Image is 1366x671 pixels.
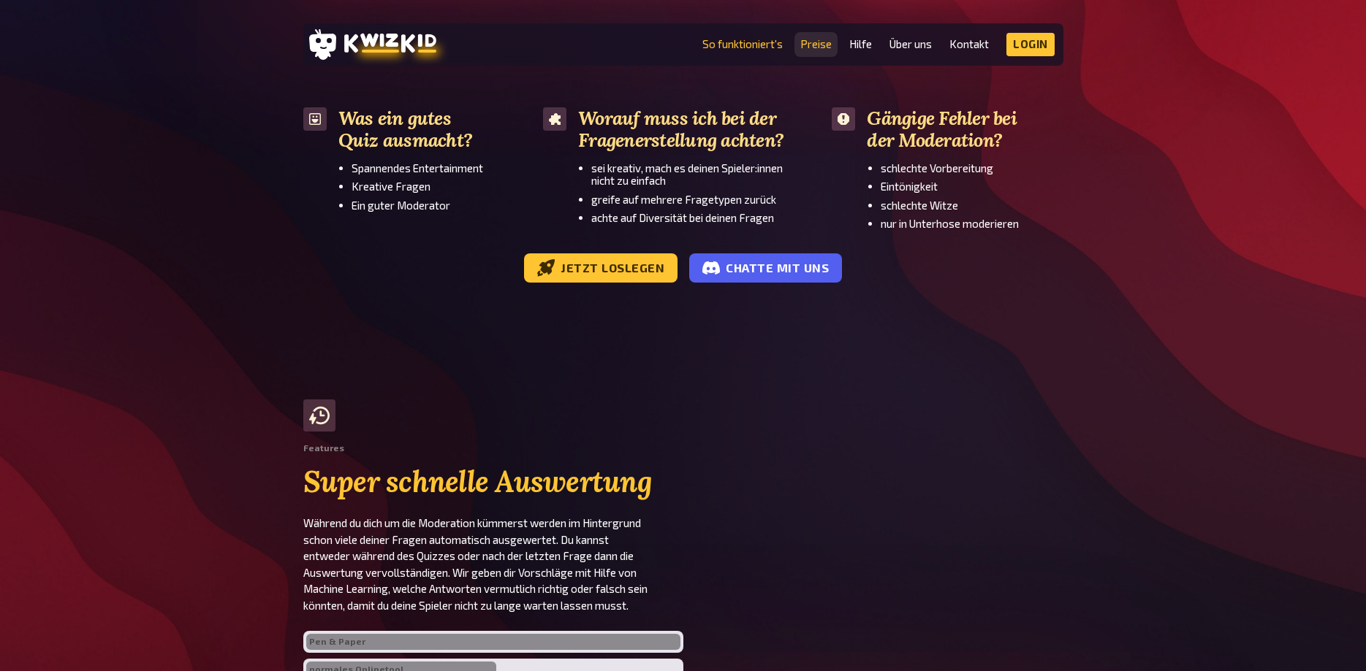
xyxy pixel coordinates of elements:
p: Während du dich um die Moderation kümmerst werden im Hintergrund schon viele deiner Fragen automa... [303,515,683,613]
a: Login [1006,33,1055,56]
a: Jetzt loslegen [524,253,678,283]
li: schlechte Witze [881,199,1063,212]
h2: Super schnelle Auswertung [303,465,683,499]
li: nur in Unterhose moderieren [881,218,1063,230]
li: achte auf Diversität bei deinen Fragen [591,212,808,224]
h3: Worauf muss ich bei der Fragenerstellung achten? [578,107,808,151]
a: Chatte mit uns [689,253,842,283]
h3: Was ein gutes Quiz ausmacht? [338,107,520,151]
a: So funktioniert's [702,38,783,50]
a: Kontakt [949,38,989,50]
a: Hilfe [849,38,872,50]
div: Pen & Paper [309,637,365,647]
a: Über uns [889,38,932,50]
li: Eintönigkeit [881,180,1063,193]
div: Features [303,443,344,453]
li: Spannendes Entertainment [352,162,520,175]
li: sei kreativ, mach es deinen Spieler:innen nicht zu einfach [591,162,808,188]
li: Kreative Fragen [352,180,520,193]
h3: Gängige Fehler bei der Moderation? [867,107,1063,151]
li: greife auf mehrere Fragetypen zurück [591,193,808,206]
a: Preise [800,38,832,50]
li: Ein guter Moderator [352,199,520,212]
li: schlechte Vorbereitung [881,162,1063,175]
